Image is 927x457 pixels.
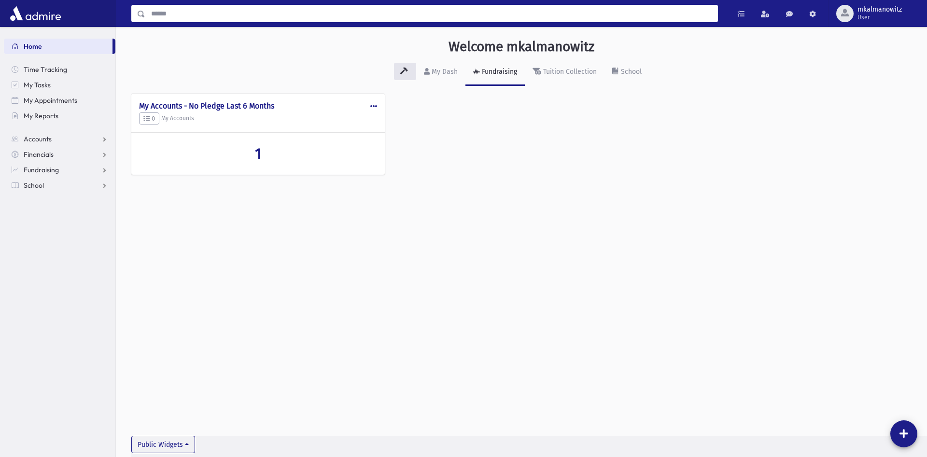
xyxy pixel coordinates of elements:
a: Time Tracking [4,62,115,77]
span: Home [24,42,42,51]
div: My Dash [430,68,458,76]
a: Fundraising [4,162,115,178]
input: Search [145,5,717,22]
span: 0 [143,115,155,122]
span: My Reports [24,111,58,120]
h5: My Accounts [139,112,377,125]
a: Fundraising [465,59,525,86]
a: School [4,178,115,193]
a: My Reports [4,108,115,124]
img: AdmirePro [8,4,63,23]
a: My Appointments [4,93,115,108]
span: Time Tracking [24,65,67,74]
a: Home [4,39,112,54]
a: My Tasks [4,77,115,93]
a: 1 [139,144,377,163]
span: My Appointments [24,96,77,105]
a: Tuition Collection [525,59,604,86]
a: School [604,59,649,86]
span: mkalmanowitz [857,6,902,14]
span: User [857,14,902,21]
div: School [619,68,642,76]
div: Tuition Collection [541,68,597,76]
a: My Dash [416,59,465,86]
h4: My Accounts - No Pledge Last 6 Months [139,101,377,111]
span: My Tasks [24,81,51,89]
button: Public Widgets [131,436,195,453]
span: School [24,181,44,190]
span: Fundraising [24,166,59,174]
a: Financials [4,147,115,162]
div: Fundraising [480,68,517,76]
span: Accounts [24,135,52,143]
h3: Welcome mkalmanowitz [449,39,594,55]
span: 1 [255,144,262,163]
button: 0 [139,112,159,125]
a: Accounts [4,131,115,147]
span: Financials [24,150,54,159]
